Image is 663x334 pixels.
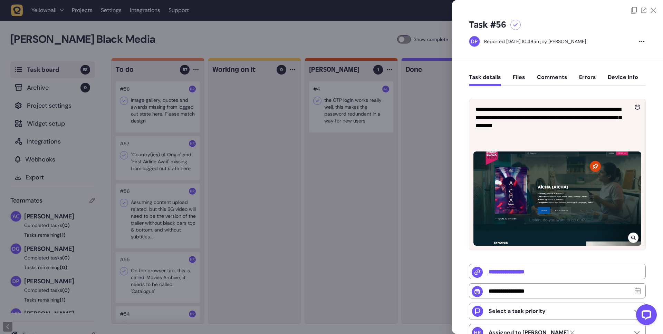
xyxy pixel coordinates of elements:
button: Errors [579,74,596,86]
p: Select a task priority [489,308,546,315]
button: Device info [608,74,638,86]
button: Comments [537,74,567,86]
iframe: LiveChat chat widget [631,302,660,331]
div: by [PERSON_NAME] [484,38,586,45]
h5: Task #56 [469,19,506,30]
button: Task details [469,74,501,86]
button: Files [513,74,525,86]
img: Dan Pearson [469,36,480,47]
div: Reported [DATE] 10.48am, [484,38,541,45]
